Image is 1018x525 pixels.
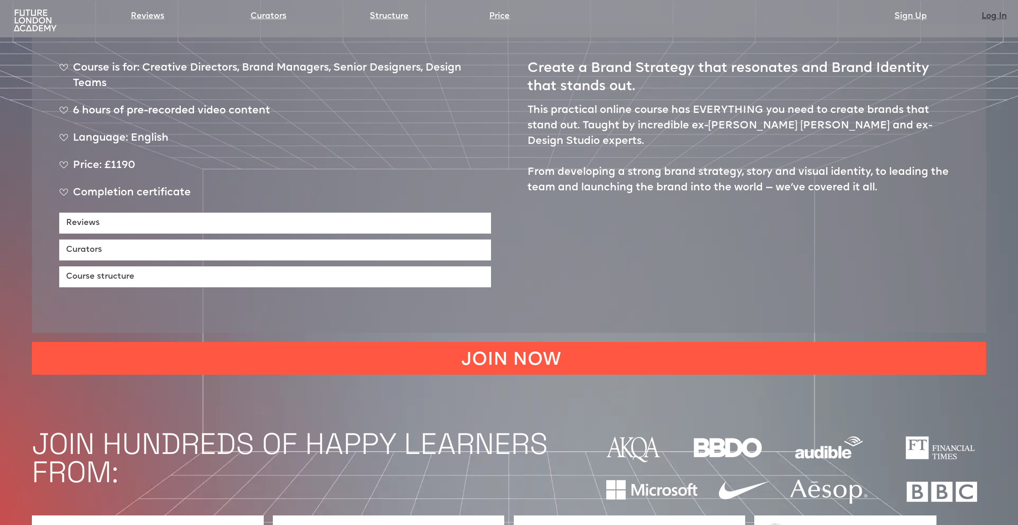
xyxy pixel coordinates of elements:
a: Curators [251,10,286,23]
h1: JOIN HUNDREDS OF HAPPY LEARNERS FROM: [32,430,559,486]
a: Structure [370,10,409,23]
div: Price: £1190 [59,158,491,181]
a: Course structure [59,266,491,287]
div: Language: English [59,131,491,153]
a: Log In [982,10,1007,23]
a: Reviews [59,213,491,234]
a: Curators [59,240,491,260]
div: 6 hours of pre-recorded video content [59,103,491,126]
h2: Create a Brand Strategy that resonates and Brand Identity that stands out. [527,51,959,96]
p: This practical online course has EVERYTHING you need to create brands that stand out. Taught by i... [527,103,959,196]
a: Reviews [131,10,164,23]
a: JOIN NOW [32,342,986,375]
div: Course is for: Creative Directors, Brand Managers, Senior Designers, Design Teams [59,61,491,99]
div: Completion certificate [59,185,491,208]
a: Price [489,10,510,23]
a: Sign Up [895,10,927,23]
